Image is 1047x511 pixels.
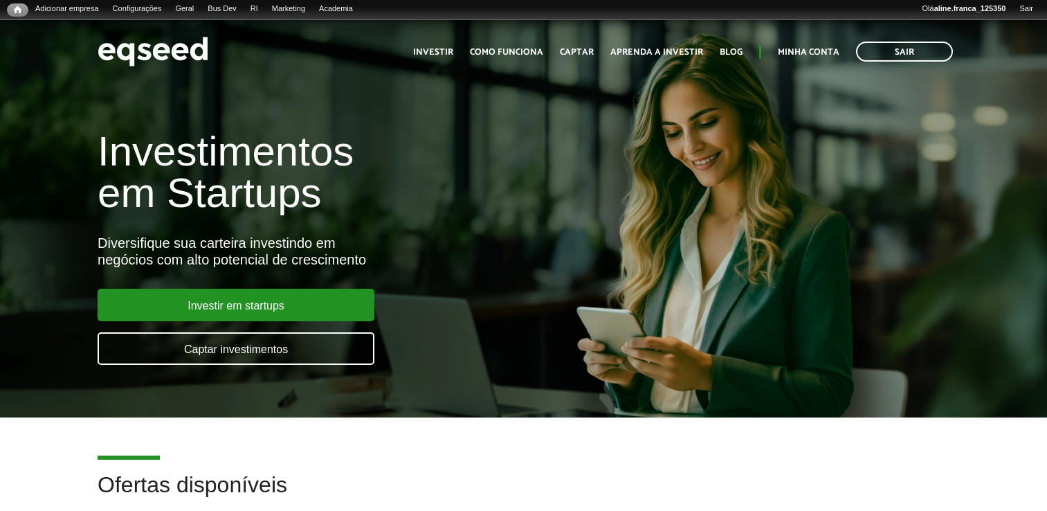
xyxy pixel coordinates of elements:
[106,3,169,15] a: Configurações
[413,48,453,57] a: Investir
[28,3,106,15] a: Adicionar empresa
[470,48,543,57] a: Como funciona
[98,33,208,70] img: EqSeed
[201,3,244,15] a: Bus Dev
[98,289,374,321] a: Investir em startups
[1012,3,1040,15] a: Sair
[916,3,1013,15] a: Oláaline.franca_125350
[778,48,839,57] a: Minha conta
[720,48,743,57] a: Blog
[14,5,21,15] span: Início
[560,48,594,57] a: Captar
[610,48,703,57] a: Aprenda a investir
[312,3,360,15] a: Academia
[168,3,201,15] a: Geral
[244,3,265,15] a: RI
[7,3,28,17] a: Início
[98,332,374,365] a: Captar investimentos
[265,3,312,15] a: Marketing
[98,235,601,268] div: Diversifique sua carteira investindo em negócios com alto potencial de crescimento
[934,4,1006,12] strong: aline.franca_125350
[98,131,601,214] h1: Investimentos em Startups
[856,42,953,62] a: Sair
